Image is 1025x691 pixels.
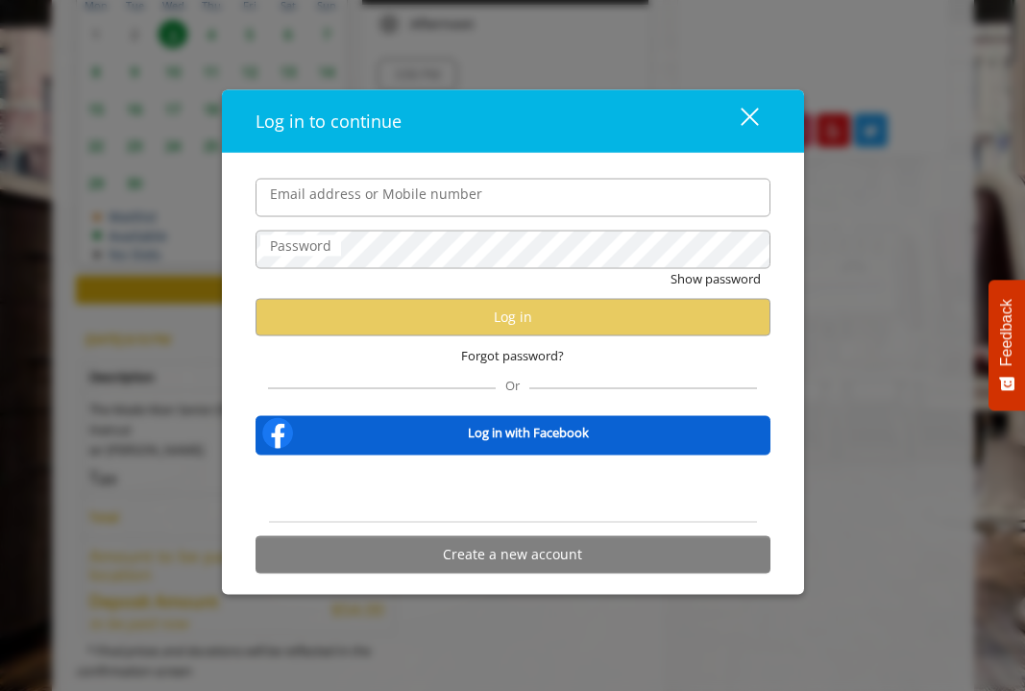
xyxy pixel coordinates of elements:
[461,345,564,365] span: Forgot password?
[415,467,610,509] iframe: Sign in with Google Button
[998,299,1015,366] span: Feedback
[256,230,770,268] input: Password
[468,423,589,443] b: Log in with Facebook
[256,109,402,132] span: Log in to continue
[260,234,341,256] label: Password
[496,376,529,393] span: Or
[988,280,1025,410] button: Feedback - Show survey
[671,268,761,288] button: Show password
[258,413,297,452] img: facebook-logo
[260,183,492,204] label: Email address or Mobile number
[256,178,770,216] input: Email address or Mobile number
[719,107,757,136] div: close dialog
[256,535,770,573] button: Create a new account
[705,101,770,140] button: close dialog
[256,298,770,335] button: Log in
